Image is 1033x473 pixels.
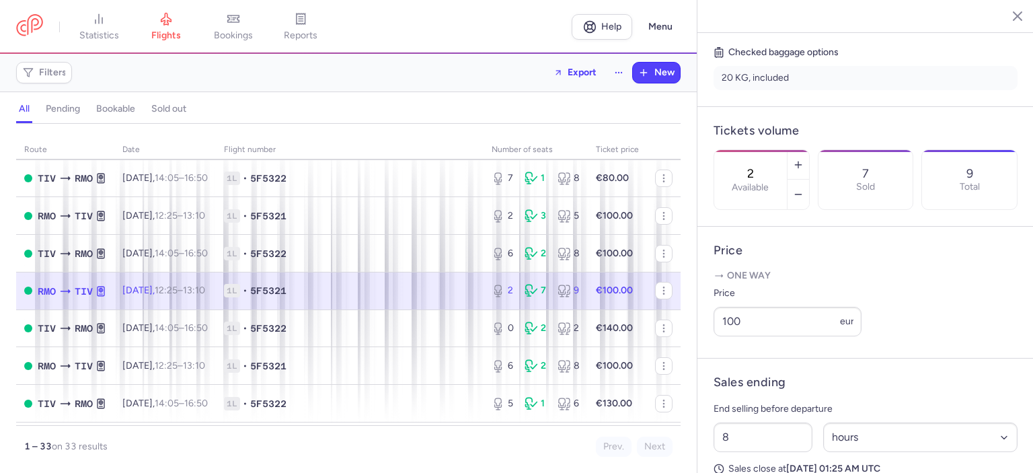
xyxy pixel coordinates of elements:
h4: all [19,103,30,115]
div: 1 [525,397,547,410]
th: Flight number [216,140,484,160]
label: Price [714,285,862,301]
span: TIV [75,359,93,373]
span: TIV [38,396,56,411]
span: 1L [224,247,240,260]
div: 8 [558,172,580,185]
time: 13:10 [183,360,205,371]
a: flights [132,12,200,42]
button: Menu [640,14,681,40]
span: • [243,172,247,185]
span: bookings [214,30,253,42]
button: Next [637,437,673,457]
div: 0 [492,322,514,335]
div: 2 [492,209,514,223]
span: • [243,359,247,373]
span: 1L [224,359,240,373]
th: Ticket price [588,140,647,160]
span: Filters [39,67,67,78]
time: 14:05 [155,398,179,409]
div: 3 [525,209,547,223]
input: --- [714,307,862,336]
time: 13:10 [183,285,205,296]
span: [DATE], [122,210,205,221]
time: 14:05 [155,322,179,334]
span: 5F5321 [250,284,286,297]
div: 7 [525,284,547,297]
span: [DATE], [122,172,208,184]
span: – [155,248,208,259]
div: 2 [525,322,547,335]
h4: Sales ending [714,375,786,390]
div: 1 [525,172,547,185]
time: 12:25 [155,210,178,221]
span: 1L [224,284,240,297]
div: 7 [492,172,514,185]
span: RMO [75,246,93,261]
span: 5F5322 [250,322,286,335]
span: 1L [224,322,240,335]
h4: Tickets volume [714,123,1018,139]
p: End selling before departure [714,401,1018,417]
p: Total [960,182,980,192]
span: 1L [224,209,240,223]
a: Help [572,14,632,40]
p: Sold [856,182,875,192]
th: route [16,140,114,160]
span: TIV [75,284,93,299]
a: bookings [200,12,267,42]
div: 2 [492,284,514,297]
strong: €100.00 [596,360,633,371]
label: Available [732,182,769,193]
span: on 33 results [52,441,108,452]
time: 14:05 [155,172,179,184]
p: 9 [966,167,973,180]
span: • [243,322,247,335]
th: number of seats [484,140,588,160]
span: – [155,322,208,334]
div: 9 [558,284,580,297]
span: • [243,284,247,297]
span: RMO [75,321,93,336]
div: 2 [525,359,547,373]
span: – [155,285,205,296]
span: RMO [38,359,56,373]
div: 8 [558,247,580,260]
strong: €130.00 [596,398,632,409]
span: 5F5322 [250,397,286,410]
span: TIV [38,321,56,336]
strong: €100.00 [596,285,633,296]
span: – [155,398,208,409]
div: 6 [492,247,514,260]
time: 12:25 [155,285,178,296]
span: flights [151,30,181,42]
a: statistics [65,12,132,42]
span: [DATE], [122,285,205,296]
span: RMO [75,171,93,186]
button: Prev. [596,437,632,457]
span: [DATE], [122,360,205,371]
div: 6 [558,397,580,410]
h4: pending [46,103,80,115]
span: TIV [75,209,93,223]
span: RMO [38,284,56,299]
h4: Price [714,243,1018,258]
time: 13:10 [183,210,205,221]
span: 5F5322 [250,172,286,185]
span: • [243,209,247,223]
span: – [155,360,205,371]
button: New [633,63,680,83]
span: Help [601,22,621,32]
strong: €80.00 [596,172,629,184]
span: – [155,172,208,184]
strong: €100.00 [596,248,633,259]
span: [DATE], [122,322,208,334]
span: TIV [38,246,56,261]
time: 16:50 [184,398,208,409]
span: • [243,397,247,410]
button: Filters [17,63,71,83]
p: One way [714,269,1018,283]
span: RMO [75,396,93,411]
time: 16:50 [184,322,208,334]
span: New [654,67,675,78]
